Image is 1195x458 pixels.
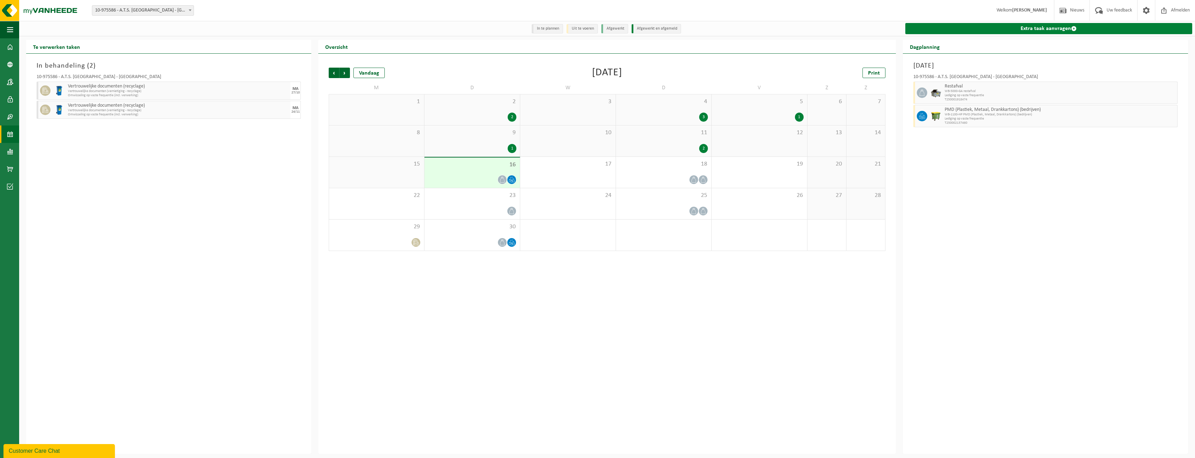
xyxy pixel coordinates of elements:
span: Print [868,70,880,76]
span: PMD (Plastiek, Metaal, Drankkartons) (bedrijven) [945,107,1176,113]
div: MA [292,106,298,110]
span: Vorige [329,68,339,78]
td: M [329,82,424,94]
span: 22 [333,192,421,199]
span: 10-975586 - A.T.S. MERELBEKE - MERELBEKE [92,5,194,16]
span: Restafval [945,84,1176,89]
span: 16 [428,161,516,169]
a: Print [862,68,885,78]
span: 9 [428,129,516,137]
span: 5 [715,98,804,106]
span: 8 [333,129,421,137]
span: 19 [715,160,804,168]
span: 1 [333,98,421,106]
span: 24 [524,192,612,199]
td: V [712,82,807,94]
div: 2 [508,113,516,122]
span: 26 [715,192,804,199]
td: W [520,82,616,94]
li: Uit te voeren [567,24,598,33]
span: 14 [850,129,882,137]
span: 10 [524,129,612,137]
span: 10-975586 - A.T.S. MERELBEKE - MERELBEKE [92,6,194,15]
span: 30 [428,223,516,231]
span: 28 [850,192,882,199]
li: Afgewerkt en afgemeld [632,24,681,33]
span: 23 [428,192,516,199]
li: Afgewerkt [601,24,628,33]
span: 25 [619,192,708,199]
span: Omwisseling op vaste frequentie (incl. verwerking) [68,113,289,117]
span: Lediging op vaste frequentie [945,117,1176,121]
img: WB-0240-HPE-BE-09 [54,85,64,96]
td: D [424,82,520,94]
h2: Dagplanning [903,40,947,53]
span: 6 [811,98,843,106]
div: 27/10 [291,91,300,94]
div: 1 [508,144,516,153]
span: T250001918474 [945,98,1176,102]
a: Extra taak aanvragen [905,23,1192,34]
iframe: chat widget [3,443,116,458]
span: 4 [619,98,708,106]
h2: Te verwerken taken [26,40,87,53]
li: In te plannen [532,24,563,33]
div: 3 [699,113,708,122]
span: 27 [811,192,843,199]
div: 1 [795,113,804,122]
span: Vertrouwelijke documenten (vernietiging - recyclage) [68,89,289,93]
span: Lediging op vaste frequentie [945,93,1176,98]
span: 20 [811,160,843,168]
td: D [616,82,712,94]
div: [DATE] [592,68,622,78]
span: Volgende [339,68,350,78]
span: Vertrouwelijke documenten (recyclage) [68,84,289,89]
span: Omwisseling op vaste frequentie (incl. verwerking) [68,93,289,98]
span: 2 [428,98,516,106]
strong: [PERSON_NAME] [1012,8,1047,13]
span: 29 [333,223,421,231]
span: WB-5000-GA restafval [945,89,1176,93]
h3: [DATE] [913,61,1178,71]
div: 24/11 [291,110,300,114]
span: Vertrouwelijke documenten (recyclage) [68,103,289,108]
span: 18 [619,160,708,168]
span: WB-1100-HP PMD (Plastiek, Metaal, Drankkartons) (bedrijven) [945,113,1176,117]
td: Z [846,82,885,94]
div: 10-975586 - A.T.S. [GEOGRAPHIC_DATA] - [GEOGRAPHIC_DATA] [37,75,301,82]
span: T250002137460 [945,121,1176,125]
img: WB-1100-HPE-GN-50 [931,111,941,121]
img: WB-5000-GAL-GY-01 [931,87,941,98]
span: 2 [89,62,93,69]
span: 11 [619,129,708,137]
span: 21 [850,160,882,168]
span: 3 [524,98,612,106]
h2: Overzicht [318,40,355,53]
span: 13 [811,129,843,137]
div: MA [292,87,298,91]
div: Vandaag [353,68,385,78]
span: 12 [715,129,804,137]
img: WB-0240-HPE-BE-09 [54,105,64,115]
span: 15 [333,160,421,168]
td: Z [807,82,846,94]
span: 7 [850,98,882,106]
div: 10-975586 - A.T.S. [GEOGRAPHIC_DATA] - [GEOGRAPHIC_DATA] [913,75,1178,82]
div: 2 [699,144,708,153]
span: 17 [524,160,612,168]
span: Vertrouwelijke documenten (vernietiging - recyclage) [68,108,289,113]
h3: In behandeling ( ) [37,61,301,71]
